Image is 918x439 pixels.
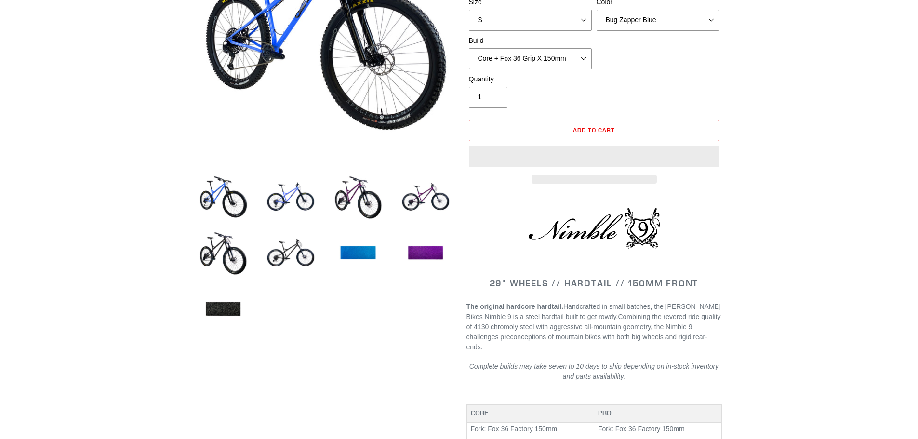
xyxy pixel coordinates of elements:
label: Quantity [469,74,592,84]
button: Add to cart [469,120,719,141]
span: Add to cart [573,126,615,133]
th: CORE [466,405,594,423]
th: PRO [594,405,722,423]
em: Complete builds may take seven to 10 days to ship depending on in-stock inventory and parts avail... [469,362,719,380]
img: Load image into Gallery viewer, NIMBLE 9 - Complete Bike [264,171,317,224]
span: Handcrafted in small batches, the [PERSON_NAME] Bikes Nimble 9 is a steel hardtail built to get r... [466,303,721,320]
img: Load image into Gallery viewer, NIMBLE 9 - Complete Bike [332,227,385,280]
img: Load image into Gallery viewer, NIMBLE 9 - Complete Bike [197,283,250,336]
img: Load image into Gallery viewer, NIMBLE 9 - Complete Bike [399,227,452,280]
span: 29" WHEELS // HARDTAIL // 150MM FRONT [490,278,699,289]
td: Fork: Fox 36 Factory 150mm [594,422,722,436]
img: Load image into Gallery viewer, NIMBLE 9 - Complete Bike [399,171,452,224]
img: Load image into Gallery viewer, NIMBLE 9 - Complete Bike [332,171,385,224]
img: Load image into Gallery viewer, NIMBLE 9 - Complete Bike [197,227,250,280]
td: Fork: Fox 36 Factory 150mm [466,422,594,436]
img: Load image into Gallery viewer, NIMBLE 9 - Complete Bike [197,171,250,224]
label: Build [469,36,592,46]
img: Load image into Gallery viewer, NIMBLE 9 - Complete Bike [264,227,317,280]
strong: The original hardcore hardtail. [466,303,563,310]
